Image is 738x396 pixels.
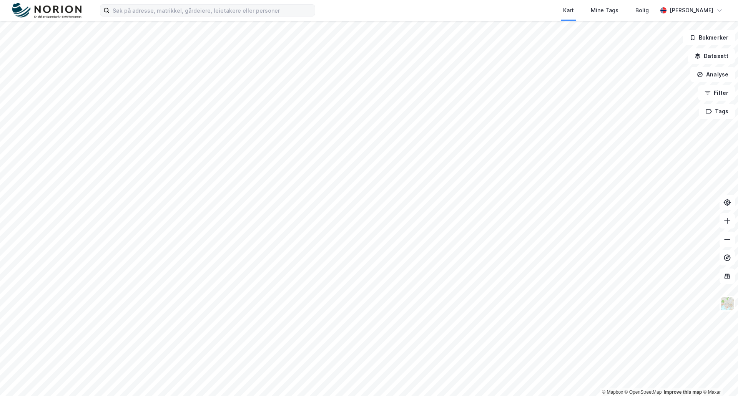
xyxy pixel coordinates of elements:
[664,389,702,395] a: Improve this map
[670,6,713,15] div: [PERSON_NAME]
[110,5,315,16] input: Søk på adresse, matrikkel, gårdeiere, leietakere eller personer
[690,67,735,82] button: Analyse
[602,389,623,395] a: Mapbox
[720,297,735,311] img: Z
[683,30,735,45] button: Bokmerker
[625,389,662,395] a: OpenStreetMap
[698,85,735,101] button: Filter
[12,3,81,18] img: norion-logo.80e7a08dc31c2e691866.png
[635,6,649,15] div: Bolig
[699,104,735,119] button: Tags
[563,6,574,15] div: Kart
[700,359,738,396] iframe: Chat Widget
[591,6,618,15] div: Mine Tags
[688,48,735,64] button: Datasett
